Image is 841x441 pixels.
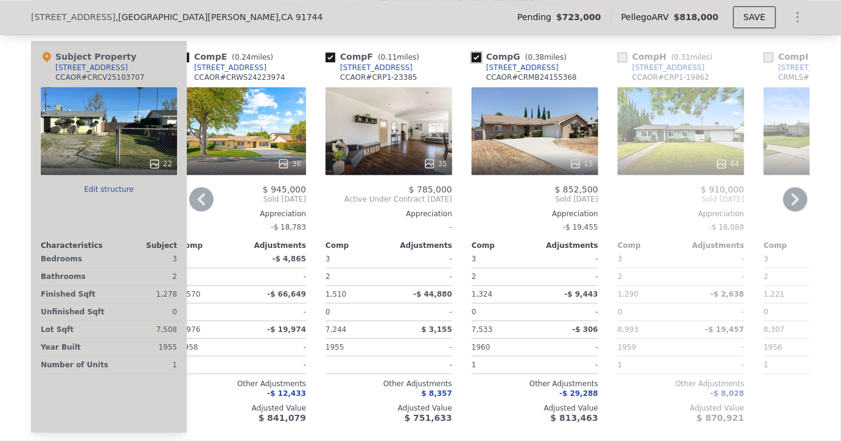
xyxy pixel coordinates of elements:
div: Comp E [180,51,278,63]
span: 0.11 [381,53,397,62]
div: - [245,268,306,285]
div: Other Adjustments [180,379,306,389]
span: $ 910,000 [701,185,744,194]
span: 1,221 [764,290,784,298]
span: Sold [DATE] [472,194,598,204]
a: [STREET_ADDRESS] [326,63,413,72]
span: ( miles) [666,53,717,62]
div: - [537,356,598,373]
div: - [391,268,452,285]
span: 8,976 [180,325,200,334]
div: 7,508 [111,321,177,338]
span: , CA 91744 [279,12,323,22]
div: Adjustments [681,241,744,250]
span: -$ 19,455 [563,223,598,231]
span: $ 3,155 [422,325,452,334]
span: 0 [618,308,623,316]
div: 15 [570,158,593,170]
span: 3 [472,255,476,263]
div: Adjusted Value [472,403,598,413]
span: -$ 4,865 [273,255,306,263]
div: Comp [764,241,827,250]
span: -$ 2,638 [711,290,744,298]
span: 8,993 [618,325,638,334]
div: [STREET_ADDRESS] [55,63,128,72]
div: 1 [618,356,679,373]
div: 1 [180,356,240,373]
span: [STREET_ADDRESS] [31,11,116,23]
span: 8,307 [764,325,784,334]
span: $ 813,463 [551,413,598,423]
span: 1,570 [180,290,200,298]
div: Appreciation [326,209,452,219]
div: [STREET_ADDRESS] [340,63,413,72]
div: 1955 [326,339,386,356]
div: 2 [326,268,386,285]
div: 3 [111,250,177,267]
span: -$ 19,457 [705,325,744,334]
div: - [683,339,744,356]
a: [STREET_ADDRESS] [618,63,705,72]
div: - [391,339,452,356]
div: - [391,250,452,267]
button: Edit structure [41,185,177,194]
div: Adjustments [243,241,306,250]
span: -$ 18,088 [709,223,744,231]
div: Appreciation [618,209,744,219]
div: - [537,268,598,285]
div: 2 [618,268,679,285]
div: - [391,303,452,320]
div: Comp H [618,51,717,63]
span: ( miles) [227,53,278,62]
span: 7,533 [472,325,492,334]
span: $ 945,000 [263,185,306,194]
span: 0 [764,308,769,316]
div: Bathrooms [41,268,106,285]
div: Subject [109,241,177,250]
div: CCAOR # CRCV25103707 [55,72,144,82]
div: - [391,356,452,373]
span: 0.24 [235,53,251,62]
div: Adjusted Value [618,403,744,413]
div: 2 [472,268,532,285]
span: , [GEOGRAPHIC_DATA][PERSON_NAME] [116,11,323,23]
span: 3 [618,255,623,263]
div: Other Adjustments [326,379,452,389]
div: - [683,356,744,373]
div: CCAOR # CRP1-19862 [632,72,710,82]
span: $818,000 [674,12,719,22]
div: 36 [277,158,301,170]
div: Appreciation [472,209,598,219]
span: $ 8,357 [422,389,452,398]
span: $ 785,000 [409,185,452,194]
div: - [537,339,598,356]
div: Adjustments [535,241,598,250]
span: -$ 306 [572,325,598,334]
div: - [245,339,306,356]
div: Subject Property [41,51,136,63]
div: 35 [424,158,447,170]
div: 1958 [180,339,240,356]
span: 1,510 [326,290,346,298]
span: Active Under Contract [DATE] [326,194,452,204]
span: 0.38 [528,53,545,62]
div: Adjusted Value [326,403,452,413]
div: 1 [472,356,532,373]
div: Comp [618,241,681,250]
div: Adjusted Value [180,403,306,413]
div: CCAOR # CRMB24155368 [486,72,577,82]
span: Pellego ARV [621,11,674,23]
div: 44 [716,158,739,170]
button: SAVE [733,6,776,28]
div: CCAOR # CRWS24223974 [194,72,285,82]
span: $ 751,633 [405,413,452,423]
div: 1955 [111,339,177,356]
div: - [683,250,744,267]
div: Comp G [472,51,571,63]
span: $ 841,079 [259,413,306,423]
div: CCAOR # CRP1-23385 [340,72,417,82]
a: [STREET_ADDRESS] [472,63,559,72]
span: ( miles) [373,53,424,62]
div: Comp [180,241,243,250]
div: Lot Sqft [41,321,106,338]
